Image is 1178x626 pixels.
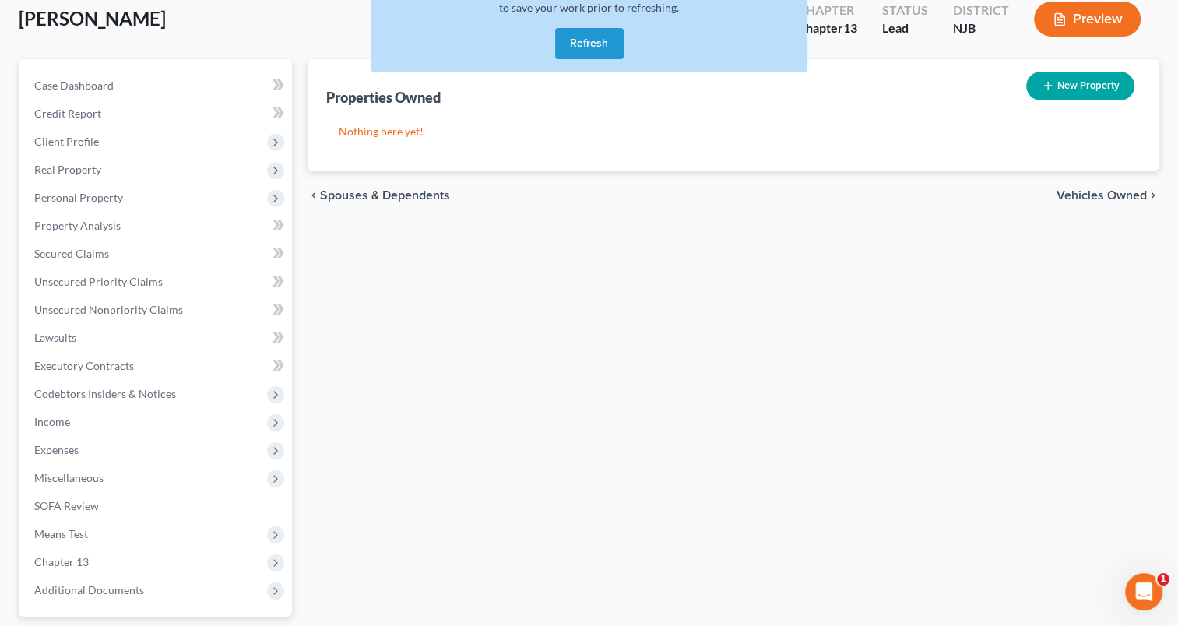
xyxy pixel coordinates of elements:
button: New Property [1026,72,1134,100]
a: Case Dashboard [22,72,292,100]
span: 13 [843,20,857,35]
div: District [953,2,1009,19]
span: Client Profile [34,135,99,148]
a: Unsecured Priority Claims [22,268,292,296]
div: Lead [882,19,928,37]
span: Additional Documents [34,583,144,596]
div: NJB [953,19,1009,37]
div: Properties Owned [326,88,441,107]
span: Chapter 13 [34,555,89,568]
span: Means Test [34,527,88,540]
iframe: Intercom live chat [1125,573,1162,610]
span: Case Dashboard [34,79,114,92]
a: Credit Report [22,100,292,128]
span: Spouses & Dependents [320,189,450,202]
span: [PERSON_NAME] [19,7,166,30]
span: Property Analysis [34,219,121,232]
div: Chapter [797,2,857,19]
span: Personal Property [34,191,123,204]
span: Miscellaneous [34,471,104,484]
a: Lawsuits [22,324,292,352]
div: Status [882,2,928,19]
span: Unsecured Priority Claims [34,275,163,288]
a: Executory Contracts [22,352,292,380]
i: chevron_left [308,189,320,202]
button: Vehicles Owned chevron_right [1057,189,1159,202]
a: Property Analysis [22,212,292,240]
p: Nothing here yet! [339,124,1128,139]
i: chevron_right [1147,189,1159,202]
span: Vehicles Owned [1057,189,1147,202]
a: Secured Claims [22,240,292,268]
span: Real Property [34,163,101,176]
span: Credit Report [34,107,101,120]
span: Lawsuits [34,331,76,344]
a: Unsecured Nonpriority Claims [22,296,292,324]
span: SOFA Review [34,499,99,512]
span: 1 [1157,573,1169,586]
span: Executory Contracts [34,359,134,372]
button: Refresh [555,28,624,59]
span: Secured Claims [34,247,109,260]
span: Codebtors Insiders & Notices [34,387,176,400]
a: SOFA Review [22,492,292,520]
span: Expenses [34,443,79,456]
button: Preview [1034,2,1141,37]
span: Unsecured Nonpriority Claims [34,303,183,316]
span: Income [34,415,70,428]
div: Chapter [797,19,857,37]
button: chevron_left Spouses & Dependents [308,189,450,202]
